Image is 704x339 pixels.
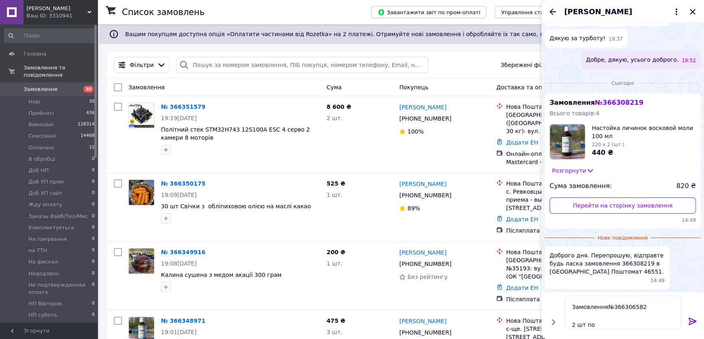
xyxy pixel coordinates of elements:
span: Доб УП пром [28,178,64,186]
span: 89% [407,205,420,212]
button: Закрити [688,7,697,17]
span: [PHONE_NUMBER] [399,192,451,199]
span: 0 [92,300,95,307]
input: Пошук за номером замовлення, ПІБ покупця, номером телефону, Email, номером накладної [176,57,428,73]
div: Ваш ID: 3310941 [26,12,98,19]
span: 525 ₴ [326,180,345,187]
span: 2 шт. [326,115,342,121]
span: 436 [86,110,95,117]
span: 19:19[DATE] [161,115,197,121]
span: 8 600 ₴ [326,104,351,110]
span: На пакування [28,235,67,243]
span: Дякую за турботу! [550,34,605,43]
span: Доб УП сайт [28,190,62,197]
span: 0 [92,247,95,254]
a: Політний стек STM32H743 12S100A ESC 4 серво 2 камери 8 моторів [161,126,310,141]
span: НП Вівторок [28,300,62,307]
button: Розгорнути [550,166,597,175]
a: [PERSON_NAME] [399,317,446,325]
button: [PERSON_NAME] [564,6,681,17]
button: Показати кнопки [548,317,558,328]
span: Нові [28,98,40,106]
span: Всього товарів: 4 [550,110,600,117]
h1: Список замовлень [122,7,204,17]
span: Нове повідомлення [595,235,651,242]
span: № 366308219 [595,99,643,106]
a: № 366350175 [161,180,205,187]
div: Онлайн-оплата карткою Visa, Mastercard - LiqPay [506,150,606,166]
a: № 366351579 [161,104,205,110]
span: 0 [92,201,95,208]
span: Cума [326,84,341,91]
div: Нова Пошта [506,179,606,188]
span: [PERSON_NAME] [564,6,632,17]
span: Збережені фільтри: [500,61,560,69]
span: Сума замовлення: [550,181,612,191]
span: 30 [83,86,93,93]
span: Комплектується [28,224,74,231]
span: Доброго дня. Перепрошую, відправте будь ласка замовлення 366308219 в [GEOGRAPHIC_DATA] Поштомат 4... [550,251,665,276]
div: [GEOGRAPHIC_DATA], Поштомат №35193: вул. [STREET_ADDRESS] (ОК "[GEOGRAPHIC_DATA]") [506,256,606,281]
span: Фільтри [130,61,154,69]
span: 0 [92,258,95,266]
span: Прийняті [28,110,54,117]
span: Недодзвон [28,270,59,277]
span: 100% [407,128,424,135]
a: Додати ЕН [506,285,538,291]
span: Виконані [28,121,54,128]
a: Калина сушена з медом акації 300 грам [161,272,282,278]
span: На фискал [28,258,58,266]
a: № 366349916 [161,249,205,255]
span: Жду оплату [28,201,62,208]
span: 0 [92,213,95,220]
span: 3 шт. [326,329,342,335]
div: 12.10.2025 [545,79,701,87]
button: Завантажити звіт по пром-оплаті [371,6,487,18]
span: 14:49 12.10.2025 [550,217,696,224]
span: 14:49 12.10.2025 [651,277,665,284]
a: [PERSON_NAME] [399,180,446,188]
span: Настойка личинок восковой моли 100 мл [592,124,696,140]
img: Фото товару [129,180,154,205]
span: 0 [92,235,95,243]
span: 0 [92,190,95,197]
span: Добре, дякую, усього доброго. [586,56,678,64]
span: Замовлення [128,84,165,91]
span: 19:52 27.08.2025 [682,57,696,64]
a: Фото товару [128,179,154,205]
a: 30 шт Свічки з обліпиховою олією на маслі какао [161,203,311,209]
span: Заказы Вайб/Тел/Мес [28,213,88,220]
span: 0 [92,311,95,319]
a: Перейти на сторінку замовлення [550,197,696,214]
img: Фото товару [129,248,154,274]
span: Скасовані [28,132,56,140]
div: [GEOGRAPHIC_DATA] ([GEOGRAPHIC_DATA].), №36 (до 30 кг): вул. [PERSON_NAME], 25 [506,111,606,135]
button: Назад [548,7,558,17]
img: 6617950295_w1000_h1000_nastojka-lichinok-voskovoj.jpg [550,124,585,159]
span: 200 ₴ [326,249,345,255]
span: Замовлення та повідомлення [24,64,98,79]
span: 0 [92,155,95,163]
span: [PHONE_NUMBER] [399,261,451,267]
span: на ТТН [28,247,47,254]
span: Покупець [399,84,428,91]
span: 1 шт. [326,260,342,267]
span: Оплачені [28,144,54,151]
span: [PHONE_NUMBER] [399,329,451,336]
span: Сьогодні [608,80,637,87]
span: 19:37 27.08.2025 [608,36,623,43]
a: Фото товару [128,103,154,129]
span: 220 x 2 (шт.) [592,142,624,147]
div: Післяплата [506,295,606,303]
span: Мед Поштою [26,5,87,12]
span: 0 [92,167,95,174]
span: 19:01[DATE] [161,329,197,335]
span: 475 ₴ [326,317,345,324]
span: 0 [92,270,95,277]
span: Головна [24,50,46,58]
span: Доб НП [28,167,49,174]
span: 1 шт. [326,192,342,198]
